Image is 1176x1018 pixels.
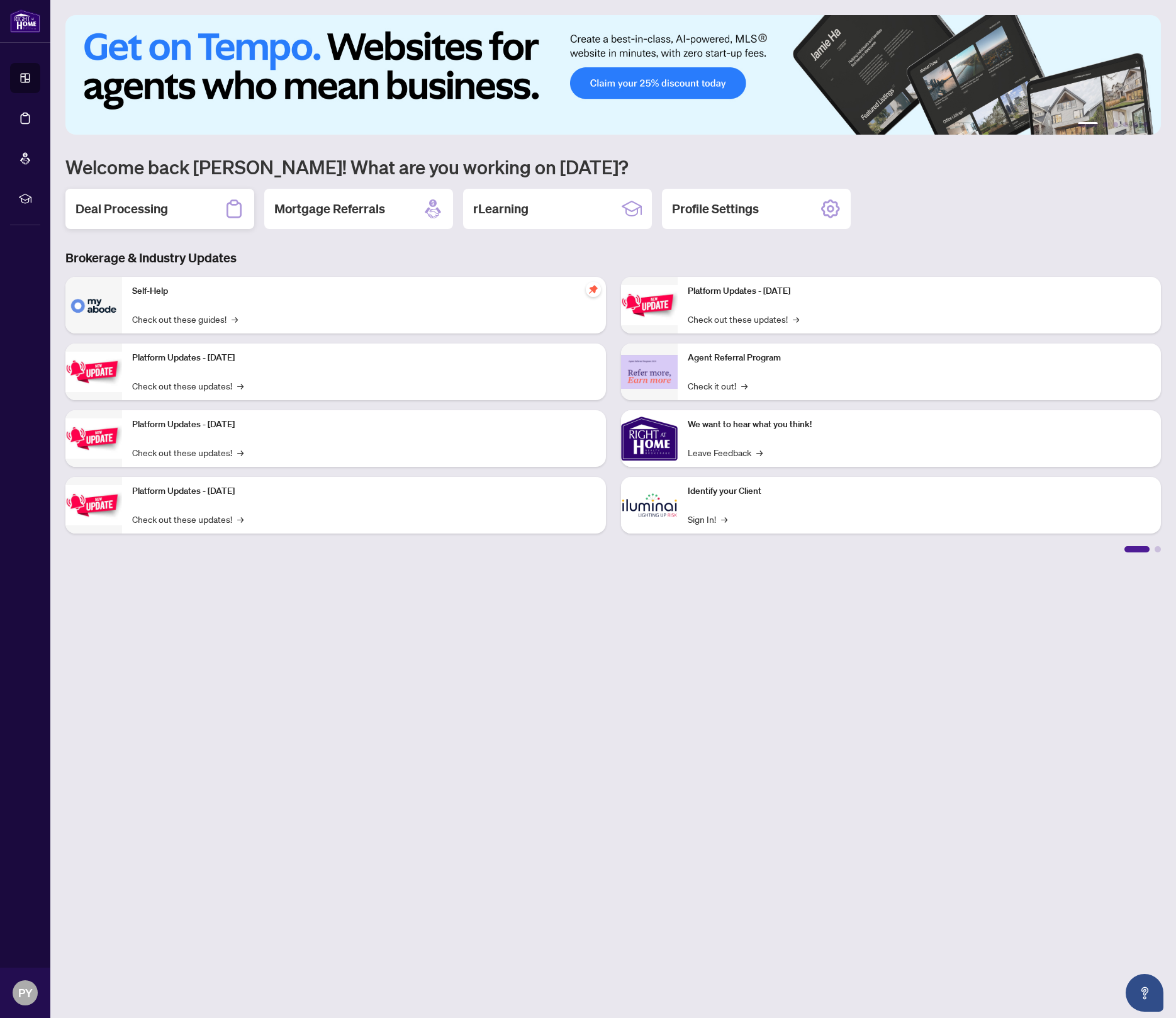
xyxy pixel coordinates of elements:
[586,282,601,297] span: pushpin
[274,200,385,218] h2: Mortgage Referrals
[18,984,33,1002] span: PY
[132,484,596,498] p: Platform Updates - [DATE]
[1133,122,1138,127] button: 5
[621,285,678,325] img: Platform Updates - June 23, 2025
[672,200,759,218] h2: Profile Settings
[132,445,244,459] a: Check out these updates!→
[132,418,596,432] p: Platform Updates - [DATE]
[65,418,122,458] img: Platform Updates - July 21, 2025
[1113,122,1118,127] button: 3
[1103,122,1108,127] button: 2
[237,512,244,526] span: →
[132,379,244,393] a: Check out these updates!→
[132,312,238,326] a: Check out these guides!→
[688,418,1151,432] p: We want to hear what you think!
[1123,122,1128,127] button: 4
[65,15,1161,135] img: Slide 0
[1143,122,1148,127] button: 6
[65,277,122,333] img: Self-Help
[1078,122,1098,127] button: 1
[688,351,1151,365] p: Agent Referral Program
[741,379,748,393] span: →
[65,352,122,391] img: Platform Updates - September 16, 2025
[688,445,763,459] a: Leave Feedback→
[621,410,678,467] img: We want to hear what you think!
[65,155,1161,179] h1: Welcome back [PERSON_NAME]! What are you working on [DATE]?
[132,351,596,365] p: Platform Updates - [DATE]
[688,312,799,326] a: Check out these updates!→
[756,445,763,459] span: →
[65,485,122,525] img: Platform Updates - July 8, 2025
[473,200,529,218] h2: rLearning
[65,249,1161,267] h3: Brokerage & Industry Updates
[793,312,799,326] span: →
[721,512,727,526] span: →
[10,9,40,33] img: logo
[237,379,244,393] span: →
[688,379,748,393] a: Check it out!→
[621,355,678,389] img: Agent Referral Program
[76,200,168,218] h2: Deal Processing
[132,284,596,298] p: Self-Help
[688,484,1151,498] p: Identify your Client
[621,477,678,534] img: Identify your Client
[1126,974,1163,1012] button: Open asap
[232,312,238,326] span: →
[688,512,727,526] a: Sign In!→
[688,284,1151,298] p: Platform Updates - [DATE]
[132,512,244,526] a: Check out these updates!→
[237,445,244,459] span: →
